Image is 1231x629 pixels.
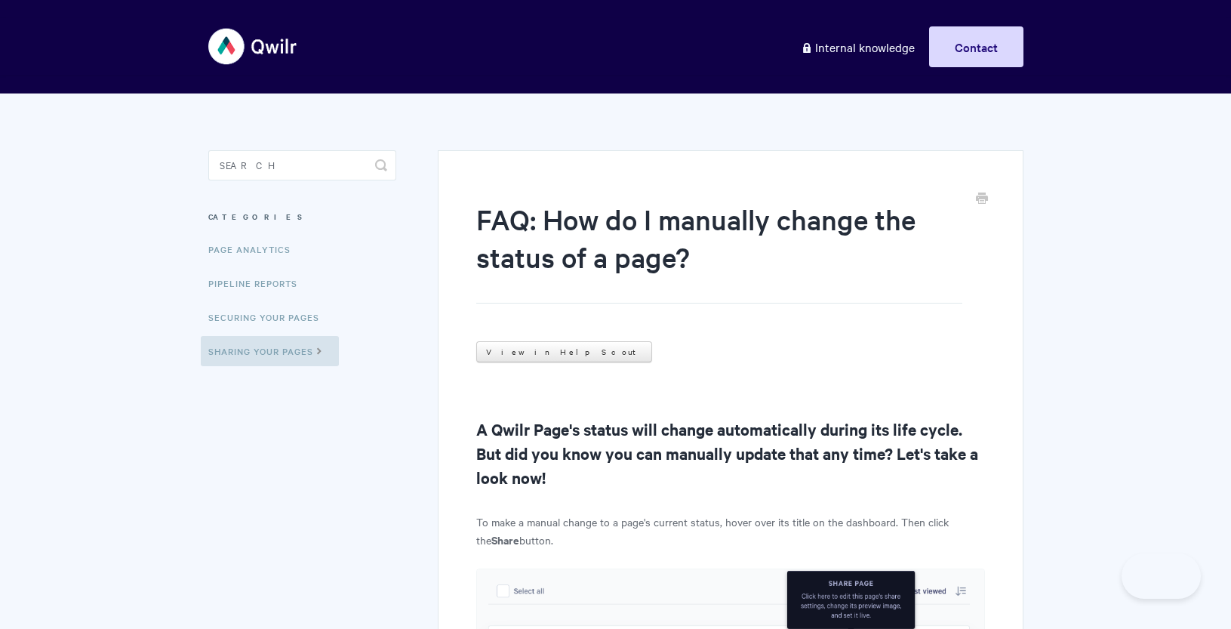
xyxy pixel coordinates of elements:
iframe: Toggle Customer Support [1122,553,1201,599]
h3: Categories [208,203,396,230]
img: Qwilr Help Center [208,18,298,75]
a: Contact [929,26,1023,67]
a: Pipeline reports [208,268,309,298]
a: View in Help Scout [476,341,652,362]
a: Internal knowledge [789,26,926,67]
input: Search [208,150,396,180]
a: Page Analytics [208,234,302,264]
a: Securing Your Pages [208,302,331,332]
h2: A Qwilr Page's status will change automatically during its life cycle. But did you know you can m... [476,417,984,489]
p: To make a manual change to a page's current status, hover over its title on the dashboard. Then c... [476,513,984,549]
a: Sharing Your Pages [201,336,339,366]
h1: FAQ: How do I manually change the status of a page? [476,200,962,304]
a: Print this Article [976,191,988,208]
strong: Share [491,532,519,547]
